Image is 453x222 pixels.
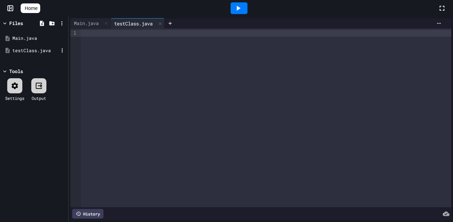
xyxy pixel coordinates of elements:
[21,3,40,13] a: Home
[12,47,58,54] div: testClass.java
[111,18,165,28] div: testClass.java
[9,68,23,75] div: Tools
[70,30,77,37] div: 1
[12,35,66,42] div: Main.java
[5,95,24,101] div: Settings
[70,20,102,27] div: Main.java
[32,95,46,101] div: Output
[9,20,23,27] div: Files
[25,5,37,12] span: Home
[72,209,103,219] div: History
[111,20,156,27] div: testClass.java
[70,18,111,28] div: Main.java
